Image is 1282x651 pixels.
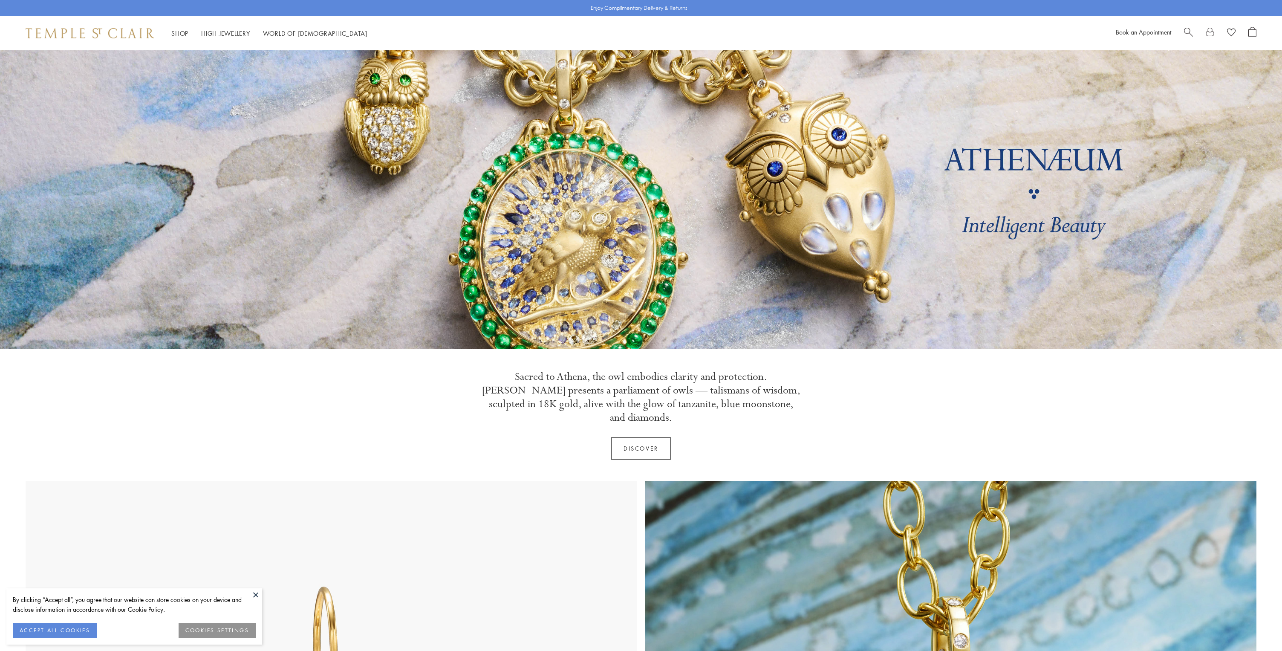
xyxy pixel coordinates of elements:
[591,4,687,12] p: Enjoy Complimentary Delivery & Returns
[1248,27,1256,40] a: Open Shopping Bag
[26,28,154,38] img: Temple St. Clair
[1184,27,1193,40] a: Search
[481,370,801,425] p: Sacred to Athena, the owl embodies clarity and protection. [PERSON_NAME] presents a parliament of...
[179,623,256,638] button: COOKIES SETTINGS
[13,595,256,614] div: By clicking “Accept all”, you agree that our website can store cookies on your device and disclos...
[171,28,367,39] nav: Main navigation
[263,29,367,38] a: World of [DEMOGRAPHIC_DATA]World of [DEMOGRAPHIC_DATA]
[13,623,97,638] button: ACCEPT ALL COOKIES
[171,29,188,38] a: ShopShop
[1239,611,1273,642] iframe: Gorgias live chat messenger
[201,29,250,38] a: High JewelleryHigh Jewellery
[1116,28,1171,36] a: Book an Appointment
[1227,27,1236,40] a: View Wishlist
[611,437,671,460] a: Discover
